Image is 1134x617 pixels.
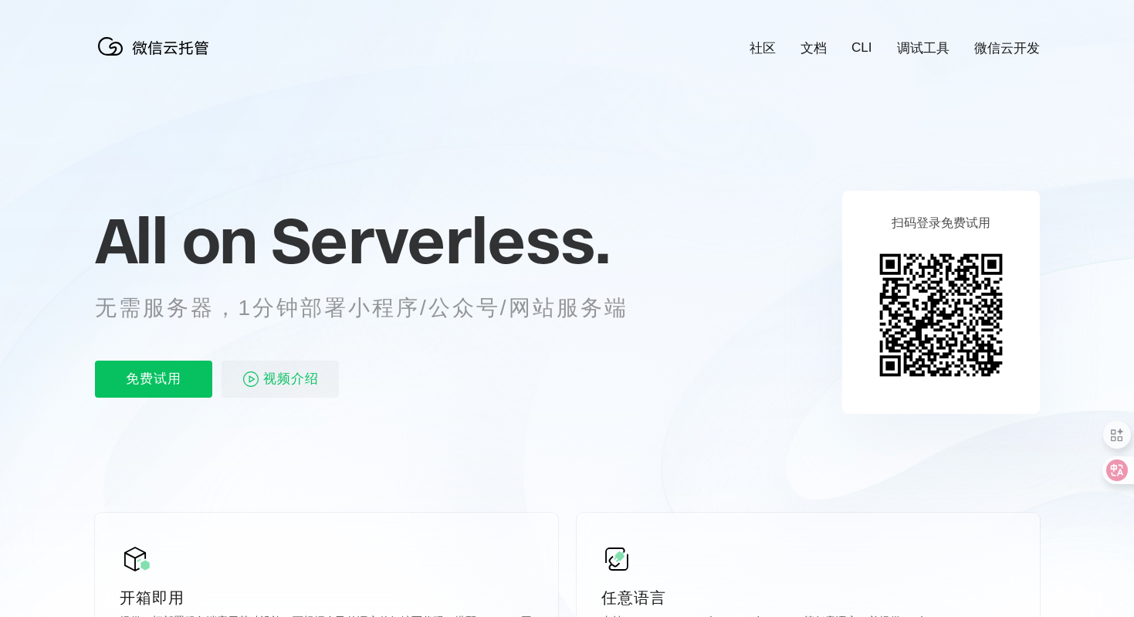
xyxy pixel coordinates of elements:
a: CLI [851,40,872,56]
p: 任意语言 [601,587,1015,609]
p: 扫码登录免费试用 [892,215,990,232]
p: 无需服务器，1分钟部署小程序/公众号/网站服务端 [95,293,657,324]
span: Serverless. [271,202,610,279]
span: All on [95,202,256,279]
img: 微信云托管 [95,31,218,62]
span: 视频介绍 [263,361,319,398]
p: 开箱即用 [120,587,533,609]
a: 微信云开发 [974,39,1040,57]
img: video_play.svg [242,370,260,388]
a: 社区 [750,39,776,57]
a: 微信云托管 [95,51,218,64]
a: 调试工具 [897,39,950,57]
a: 文档 [801,39,827,57]
p: 免费试用 [95,361,212,398]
